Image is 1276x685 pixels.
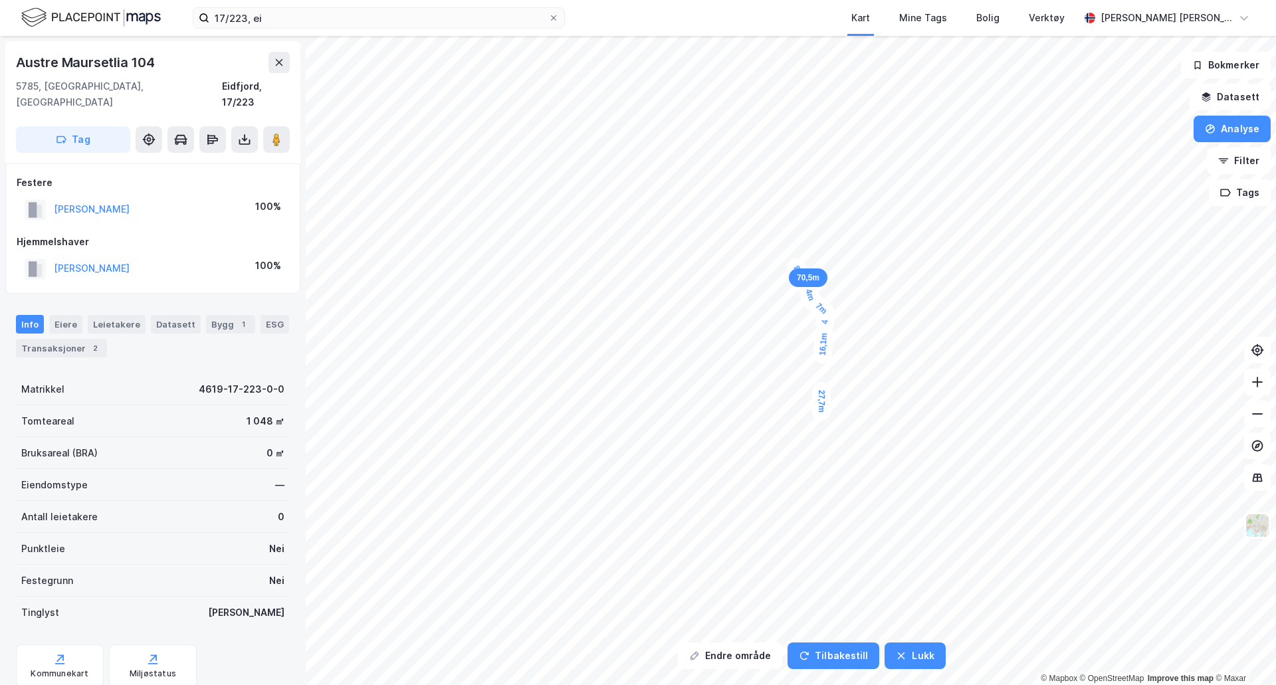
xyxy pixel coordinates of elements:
[21,509,98,525] div: Antall leietakere
[1210,621,1276,685] iframe: Chat Widget
[255,199,281,215] div: 100%
[88,315,146,334] div: Leietakere
[247,413,284,429] div: 1 048 ㎡
[21,477,88,493] div: Eiendomstype
[208,605,284,621] div: [PERSON_NAME]
[795,272,823,311] div: Map marker
[789,268,827,287] div: Map marker
[788,642,879,669] button: Tilbakestill
[21,413,74,429] div: Tomteareal
[278,509,284,525] div: 0
[976,10,1000,26] div: Bolig
[678,642,782,669] button: Endre område
[16,78,222,110] div: 5785, [GEOGRAPHIC_DATA], [GEOGRAPHIC_DATA]
[49,315,82,334] div: Eiere
[851,10,870,26] div: Kart
[269,573,284,589] div: Nei
[1207,147,1271,174] button: Filter
[885,642,945,669] button: Lukk
[1209,179,1271,206] button: Tags
[130,668,176,679] div: Miljøstatus
[255,258,281,274] div: 100%
[1181,52,1271,78] button: Bokmerker
[812,382,831,421] div: Map marker
[1029,10,1065,26] div: Verktøy
[266,445,284,461] div: 0 ㎡
[17,234,289,250] div: Hjemmelshaver
[199,381,284,397] div: 4619-17-223-0-0
[21,573,73,589] div: Festegrunn
[275,477,284,493] div: —
[21,445,98,461] div: Bruksareal (BRA)
[16,339,107,357] div: Transaksjoner
[1080,674,1144,683] a: OpenStreetMap
[222,78,290,110] div: Eidfjord, 17/223
[1041,674,1077,683] a: Mapbox
[21,6,161,29] img: logo.f888ab2527a4732fd821a326f86c7f29.svg
[21,381,64,397] div: Matrikkel
[237,318,250,331] div: 1
[21,605,59,621] div: Tinglyst
[899,10,947,26] div: Mine Tags
[269,541,284,557] div: Nei
[88,342,102,355] div: 2
[1245,513,1270,538] img: Z
[1148,674,1214,683] a: Improve this map
[799,288,837,324] div: Map marker
[31,668,88,679] div: Kommunekart
[1190,84,1271,110] button: Datasett
[151,315,201,334] div: Datasett
[21,541,65,557] div: Punktleie
[1101,10,1233,26] div: [PERSON_NAME] [PERSON_NAME]
[1194,116,1271,142] button: Analyse
[206,315,255,334] div: Bygg
[1210,621,1276,685] div: Kontrollprogram for chat
[16,315,44,334] div: Info
[17,175,289,191] div: Festere
[813,324,835,364] div: Map marker
[209,8,548,28] input: Søk på adresse, matrikkel, gårdeiere, leietakere eller personer
[16,52,158,73] div: Austre Maursetlia 104
[261,315,289,334] div: ESG
[16,126,130,153] button: Tag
